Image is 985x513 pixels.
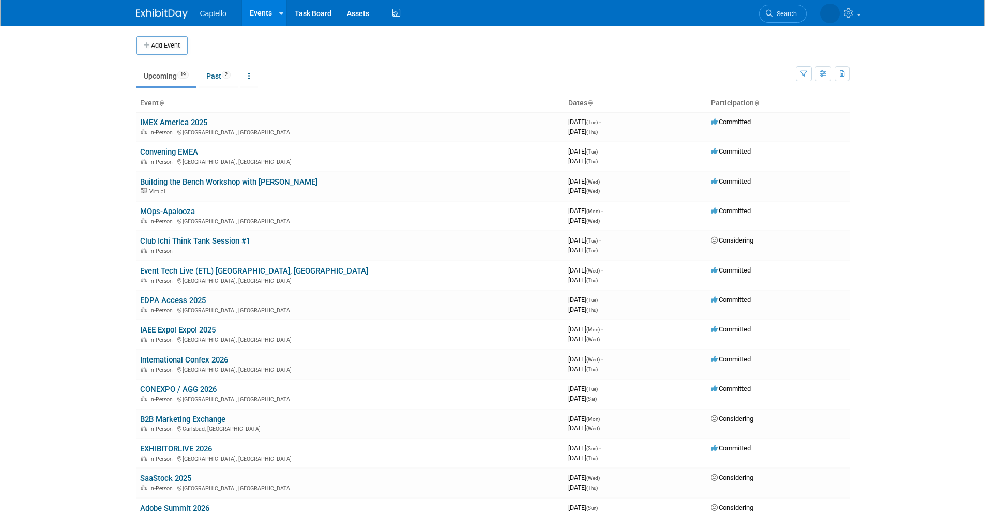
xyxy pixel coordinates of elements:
div: [GEOGRAPHIC_DATA], [GEOGRAPHIC_DATA] [140,217,560,225]
span: Committed [711,266,751,274]
img: In-Person Event [141,248,147,253]
div: [GEOGRAPHIC_DATA], [GEOGRAPHIC_DATA] [140,335,560,343]
span: [DATE] [568,355,603,363]
span: (Thu) [586,159,598,164]
span: Committed [711,385,751,393]
img: In-Person Event [141,129,147,134]
a: Convening EMEA [140,147,198,157]
img: In-Person Event [141,426,147,431]
span: Committed [711,296,751,304]
span: [DATE] [568,187,600,194]
span: - [599,296,601,304]
div: [GEOGRAPHIC_DATA], [GEOGRAPHIC_DATA] [140,157,560,165]
span: [DATE] [568,296,601,304]
span: 2 [222,71,231,79]
span: (Sun) [586,505,598,511]
a: Past2 [199,66,238,86]
span: - [601,355,603,363]
a: Sort by Event Name [159,99,164,107]
span: (Wed) [586,179,600,185]
span: (Mon) [586,416,600,422]
span: (Wed) [586,337,600,342]
span: (Mon) [586,208,600,214]
span: Considering [711,415,753,423]
a: Search [759,5,807,23]
span: (Thu) [586,307,598,313]
a: Event Tech Live (ETL) [GEOGRAPHIC_DATA], [GEOGRAPHIC_DATA] [140,266,368,276]
span: 19 [177,71,189,79]
span: [DATE] [568,236,601,244]
img: In-Person Event [141,485,147,490]
th: Event [136,95,564,112]
span: (Thu) [586,456,598,461]
img: In-Person Event [141,307,147,312]
span: Search [773,10,797,18]
span: (Thu) [586,129,598,135]
span: [DATE] [568,246,598,254]
span: Considering [711,236,753,244]
img: In-Person Event [141,159,147,164]
span: In-Person [149,248,176,254]
span: [DATE] [568,484,598,491]
span: [DATE] [568,128,598,135]
th: Dates [564,95,707,112]
span: [DATE] [568,118,601,126]
span: (Sun) [586,446,598,451]
span: - [601,415,603,423]
span: [DATE] [568,385,601,393]
span: (Wed) [586,268,600,274]
span: - [599,385,601,393]
span: - [601,474,603,481]
span: In-Person [149,278,176,284]
div: [GEOGRAPHIC_DATA], [GEOGRAPHIC_DATA] [140,276,560,284]
span: [DATE] [568,415,603,423]
div: [GEOGRAPHIC_DATA], [GEOGRAPHIC_DATA] [140,454,560,462]
span: [DATE] [568,217,600,224]
span: Committed [711,207,751,215]
img: In-Person Event [141,218,147,223]
span: [DATE] [568,306,598,313]
span: In-Person [149,337,176,343]
div: [GEOGRAPHIC_DATA], [GEOGRAPHIC_DATA] [140,395,560,403]
span: - [601,177,603,185]
span: In-Person [149,129,176,136]
a: International Confex 2026 [140,355,228,365]
span: (Wed) [586,188,600,194]
span: (Wed) [586,218,600,224]
span: Committed [711,444,751,452]
span: In-Person [149,396,176,403]
span: Committed [711,147,751,155]
span: In-Person [149,485,176,492]
img: In-Person Event [141,396,147,401]
span: [DATE] [568,454,598,462]
span: - [599,147,601,155]
a: Sort by Participation Type [754,99,759,107]
span: [DATE] [568,395,597,402]
a: IAEE Expo! Expo! 2025 [140,325,216,335]
img: Mackenzie Hood [820,4,840,23]
span: [DATE] [568,266,603,274]
span: Committed [711,325,751,333]
a: Building the Bench Workshop with [PERSON_NAME] [140,177,317,187]
span: Committed [711,355,751,363]
span: Considering [711,504,753,511]
span: (Thu) [586,485,598,491]
span: (Thu) [586,367,598,372]
span: (Wed) [586,426,600,431]
span: [DATE] [568,157,598,165]
span: [DATE] [568,504,601,511]
a: IMEX America 2025 [140,118,207,127]
span: Captello [200,9,226,18]
span: [DATE] [568,177,603,185]
a: CONEXPO / AGG 2026 [140,385,217,394]
span: Committed [711,177,751,185]
a: Upcoming19 [136,66,196,86]
span: (Wed) [586,475,600,481]
span: [DATE] [568,444,601,452]
span: (Tue) [586,386,598,392]
span: - [601,325,603,333]
span: (Tue) [586,149,598,155]
span: In-Person [149,307,176,314]
span: Committed [711,118,751,126]
img: In-Person Event [141,337,147,342]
